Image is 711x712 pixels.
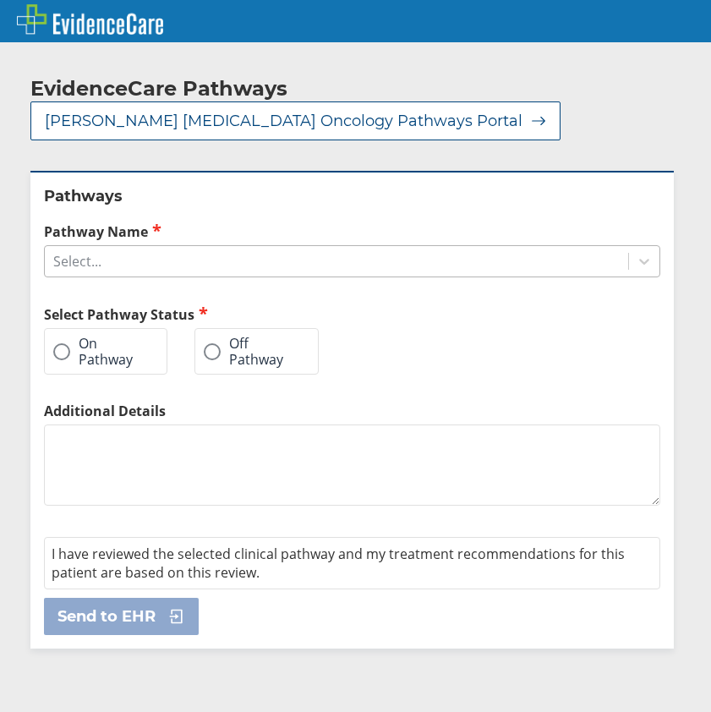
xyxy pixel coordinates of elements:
[44,402,660,420] label: Additional Details
[53,336,141,367] label: On Pathway
[17,4,163,35] img: EvidenceCare
[44,304,346,324] h2: Select Pathway Status
[30,101,561,140] button: [PERSON_NAME] [MEDICAL_DATA] Oncology Pathways Portal
[204,336,293,367] label: Off Pathway
[45,111,522,131] span: [PERSON_NAME] [MEDICAL_DATA] Oncology Pathways Portal
[44,222,660,241] label: Pathway Name
[44,186,660,206] h2: Pathways
[52,545,625,582] span: I have reviewed the selected clinical pathway and my treatment recommendations for this patient a...
[53,252,101,271] div: Select...
[57,606,156,627] span: Send to EHR
[30,76,287,101] h2: EvidenceCare Pathways
[44,598,199,635] button: Send to EHR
